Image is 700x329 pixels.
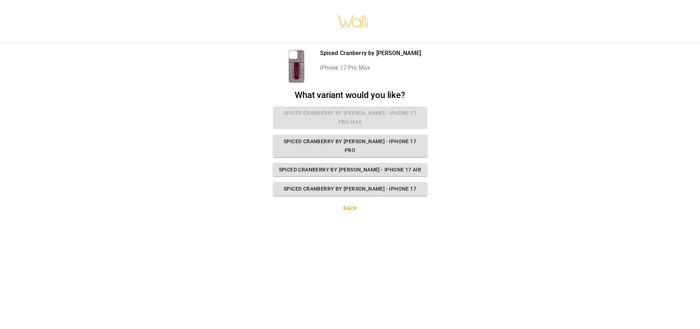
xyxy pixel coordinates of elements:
button: Back [273,202,427,215]
button: Spiced Cranberry by [PERSON_NAME] - iPhone 17 Air [273,163,427,177]
p: Spiced Cranberry by [PERSON_NAME] [320,49,421,58]
p: iPhone 17 Pro Max [320,64,421,72]
img: walli-inc.myshopify.com [337,6,369,37]
button: Spiced Cranberry by [PERSON_NAME] - iPhone 17 [273,182,427,196]
button: Spiced Cranberry by [PERSON_NAME] - iPhone 17 Pro [273,135,427,157]
h2: What variant would you like? [273,90,427,101]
